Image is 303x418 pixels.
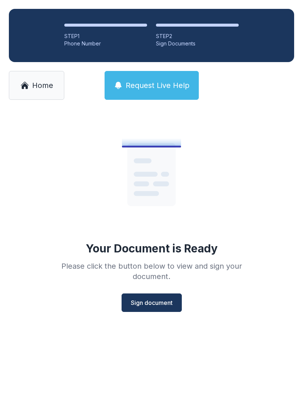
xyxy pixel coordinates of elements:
div: Phone Number [64,40,147,47]
div: Please click the button below to view and sign your document. [45,261,258,282]
span: Request Live Help [126,80,190,91]
div: STEP 2 [156,33,239,40]
div: STEP 1 [64,33,147,40]
span: Sign document [131,298,173,307]
span: Home [32,80,53,91]
div: Your Document is Ready [86,242,218,255]
div: Sign Documents [156,40,239,47]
